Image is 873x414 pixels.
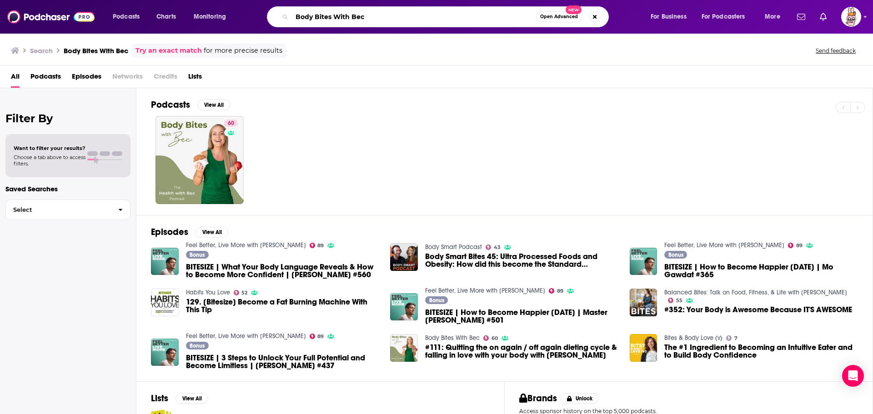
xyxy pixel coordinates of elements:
[486,244,501,250] a: 43
[425,309,619,324] a: BITESIZE | How to Become Happier Today | Master Shi Heng Yi #501
[11,69,20,88] a: All
[536,11,582,22] button: Open AdvancedNew
[425,344,619,359] a: #111: Quitting the on again / off again dieting cycle & falling in love with your body with Sonia...
[187,10,238,24] button: open menu
[425,253,619,268] a: Body Smart Bites 45: Ultra Processed Foods and Obesity: How did this become the Standard American...
[425,334,480,342] a: Body Bites With Bec
[151,393,208,404] a: ListsView All
[841,7,861,27] span: Logged in as Nouel
[151,339,179,366] img: BITESIZE | 3 Steps to Unlock Your Full Potential and Become Limitless | Jim Kwik #437
[194,10,226,23] span: Monitoring
[540,15,578,19] span: Open Advanced
[788,243,803,248] a: 89
[664,263,858,279] a: BITESIZE | How to Become Happier Today | Mo Gawdat #365
[390,293,418,321] img: BITESIZE | How to Become Happier Today | Master Shi Heng Yi #501
[228,119,234,128] span: 60
[151,289,179,316] a: 129. [Bitesize] Become a Fat Burning Machine With This Tip
[664,306,852,314] a: #352: Your Body is Awesome Because IT'S AWESOME
[234,290,248,295] a: 52
[197,100,230,110] button: View All
[651,10,687,23] span: For Business
[151,226,188,238] h2: Episodes
[842,365,864,387] div: Open Intercom Messenger
[492,336,498,340] span: 60
[630,289,657,316] img: #352: Your Body is Awesome Because IT'S AWESOME
[5,112,130,125] h2: Filter By
[276,6,617,27] div: Search podcasts, credits, & more...
[156,10,176,23] span: Charts
[72,69,101,88] a: Episodes
[557,289,563,293] span: 89
[734,336,738,340] span: 7
[425,287,545,294] a: Feel Better, Live More with Dr Rangan Chatterjee
[112,69,143,88] span: Networks
[204,45,282,56] span: for more precise results
[151,99,230,110] a: PodcastsView All
[317,244,324,248] span: 89
[186,263,380,279] span: BITESIZE | What Your Body Language Reveals & How to Become More Confident | [PERSON_NAME] #560
[664,241,784,249] a: Feel Better, Live More with Dr Rangan Chatterjee
[30,46,53,55] h3: Search
[668,298,682,303] a: 55
[14,145,85,151] span: Want to filter your results?
[7,8,95,25] a: Podchaser - Follow, Share and Rate Podcasts
[5,185,130,193] p: Saved Searches
[841,7,861,27] img: User Profile
[317,334,324,339] span: 89
[702,10,745,23] span: For Podcasters
[196,227,228,238] button: View All
[156,116,244,204] a: 60
[6,207,111,213] span: Select
[188,69,202,88] span: Lists
[5,200,130,220] button: Select
[816,9,830,25] a: Show notifications dropdown
[186,298,380,314] a: 129. [Bitesize] Become a Fat Burning Machine With This Tip
[176,393,208,404] button: View All
[696,10,758,24] button: open menu
[841,7,861,27] button: Show profile menu
[630,334,657,362] img: The #1 Ingredient to Becoming an Intuitive Eater and to Build Body Confidence
[186,289,230,296] a: Habits You Love
[186,263,380,279] a: BITESIZE | What Your Body Language Reveals & How to Become More Confident | Vanessa Van Edwards #560
[151,226,228,238] a: EpisodesView All
[425,309,619,324] span: BITESIZE | How to Become Happier [DATE] | Master [PERSON_NAME] #501
[425,344,619,359] span: #111: Quitting the on again / off again dieting cycle & falling in love with your body with [PERS...
[494,245,501,249] span: 43
[186,354,380,369] a: BITESIZE | 3 Steps to Unlock Your Full Potential and Become Limitless | Jim Kwik #437
[668,252,683,258] span: Bonus
[30,69,61,88] span: Podcasts
[292,10,536,24] input: Search podcasts, credits, & more...
[549,288,563,294] a: 89
[664,344,858,359] a: The #1 Ingredient to Becoming an Intuitive Eater and to Build Body Confidence
[106,10,151,24] button: open menu
[390,243,418,271] img: Body Smart Bites 45: Ultra Processed Foods and Obesity: How did this become the Standard American...
[793,9,809,25] a: Show notifications dropdown
[429,298,444,303] span: Bonus
[796,244,803,248] span: 89
[186,241,306,249] a: Feel Better, Live More with Dr Rangan Chatterjee
[186,332,306,340] a: Feel Better, Live More with Dr Rangan Chatterjee
[135,45,202,56] a: Try an exact match
[483,335,498,341] a: 60
[310,334,324,339] a: 89
[664,289,847,296] a: Balanced Bites: Talk on Food, Fitness, & Life with Liz Wolfe
[726,335,738,341] a: 7
[113,10,140,23] span: Podcasts
[64,46,128,55] h3: Body Bites With Bec
[390,334,418,362] img: #111: Quitting the on again / off again dieting cycle & falling in love with your body with Sonia...
[151,248,179,275] img: BITESIZE | What Your Body Language Reveals & How to Become More Confident | Vanessa Van Edwards #560
[644,10,698,24] button: open menu
[630,248,657,275] a: BITESIZE | How to Become Happier Today | Mo Gawdat #365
